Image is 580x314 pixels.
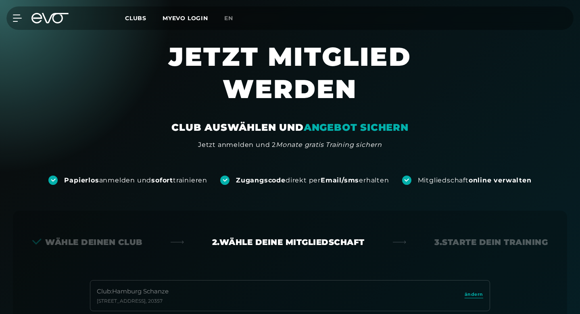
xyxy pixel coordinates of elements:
[64,176,207,185] div: anmelden und trainieren
[465,291,483,300] a: ändern
[125,14,163,22] a: Clubs
[151,176,173,184] strong: sofort
[434,237,548,248] div: 3. Starte dein Training
[64,176,99,184] strong: Papierlos
[97,298,169,304] div: [STREET_ADDRESS] , 20357
[224,15,233,22] span: en
[465,291,483,298] span: ändern
[32,237,142,248] div: Wähle deinen Club
[321,176,359,184] strong: Email/sms
[125,15,146,22] span: Clubs
[198,140,382,150] div: Jetzt anmelden und 2
[304,121,409,133] em: ANGEBOT SICHERN
[171,121,408,134] div: CLUB AUSWÄHLEN UND
[104,40,476,121] h1: JETZT MITGLIED WERDEN
[236,176,286,184] strong: Zugangscode
[418,176,532,185] div: Mitgliedschaft
[236,176,389,185] div: direkt per erhalten
[163,15,208,22] a: MYEVO LOGIN
[224,14,243,23] a: en
[469,176,532,184] strong: online verwalten
[97,287,169,296] div: Club : Hamburg Schanze
[212,237,365,248] div: 2. Wähle deine Mitgliedschaft
[276,141,382,149] em: Monate gratis Training sichern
